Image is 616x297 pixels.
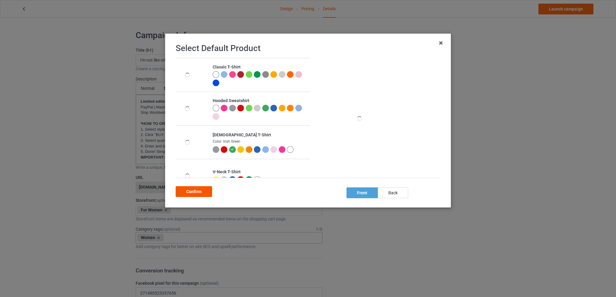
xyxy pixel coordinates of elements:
[213,169,307,175] div: V-Neck T-Shirt
[262,71,269,78] img: heather_texture.png
[176,186,212,197] div: Confirm
[346,187,378,198] div: front
[213,139,307,144] div: Color: Irish Green
[213,64,307,70] div: Classic T-Shirt
[213,98,307,104] div: Hooded Sweatshirt
[213,132,307,138] div: [DEMOGRAPHIC_DATA] T-Shirt
[378,187,408,198] div: back
[176,43,440,54] h1: Select Default Product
